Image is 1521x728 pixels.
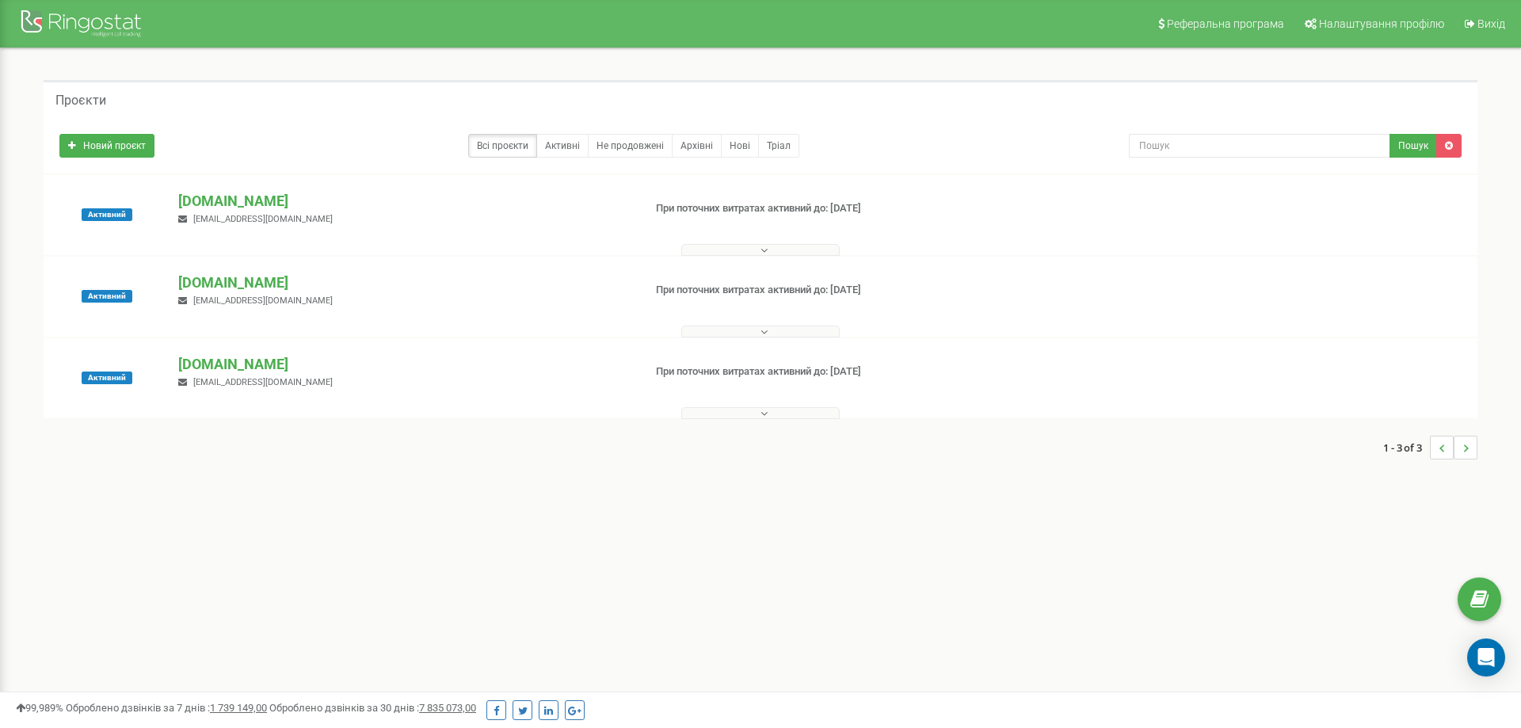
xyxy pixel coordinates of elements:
a: Всі проєкти [468,134,537,158]
h5: Проєкти [55,93,106,108]
span: 1 - 3 of 3 [1383,436,1430,459]
a: Активні [536,134,589,158]
span: Реферальна програма [1167,17,1284,30]
span: [EMAIL_ADDRESS][DOMAIN_NAME] [193,214,333,224]
p: [DOMAIN_NAME] [178,273,630,293]
span: [EMAIL_ADDRESS][DOMAIN_NAME] [193,377,333,387]
p: [DOMAIN_NAME] [178,354,630,375]
span: Активний [82,290,132,303]
p: При поточних витратах активний до: [DATE] [656,364,989,379]
nav: ... [1383,420,1477,475]
span: Вихід [1477,17,1505,30]
u: 1 739 149,00 [210,702,267,714]
span: Налаштування профілю [1319,17,1444,30]
a: Новий проєкт [59,134,154,158]
span: 99,989% [16,702,63,714]
span: Активний [82,208,132,221]
span: Оброблено дзвінків за 30 днів : [269,702,476,714]
p: При поточних витратах активний до: [DATE] [656,283,989,298]
button: Пошук [1389,134,1437,158]
input: Пошук [1129,134,1390,158]
u: 7 835 073,00 [419,702,476,714]
p: При поточних витратах активний до: [DATE] [656,201,989,216]
span: Оброблено дзвінків за 7 днів : [66,702,267,714]
span: [EMAIL_ADDRESS][DOMAIN_NAME] [193,295,333,306]
a: Не продовжені [588,134,673,158]
a: Архівні [672,134,722,158]
a: Нові [721,134,759,158]
a: Тріал [758,134,799,158]
span: Активний [82,372,132,384]
div: Open Intercom Messenger [1467,638,1505,677]
p: [DOMAIN_NAME] [178,191,630,212]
